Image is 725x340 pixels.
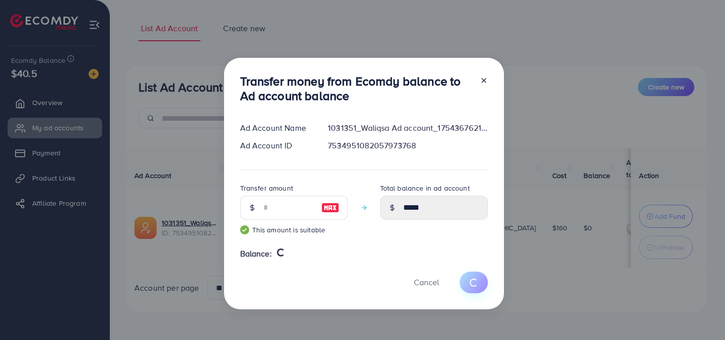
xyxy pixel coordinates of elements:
h3: Transfer money from Ecomdy balance to Ad account balance [240,74,472,103]
small: This amount is suitable [240,225,348,235]
label: Transfer amount [240,183,293,193]
span: Balance: [240,248,272,260]
div: Ad Account Name [232,122,320,134]
label: Total balance in ad account [380,183,470,193]
img: image [321,202,339,214]
iframe: Chat [682,295,717,332]
div: 7534951082057973768 [320,140,495,151]
div: Ad Account ID [232,140,320,151]
div: 1031351_Waliqsa Ad account_1754367621472 [320,122,495,134]
img: guide [240,225,249,234]
span: Cancel [414,277,439,288]
button: Cancel [401,272,452,293]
